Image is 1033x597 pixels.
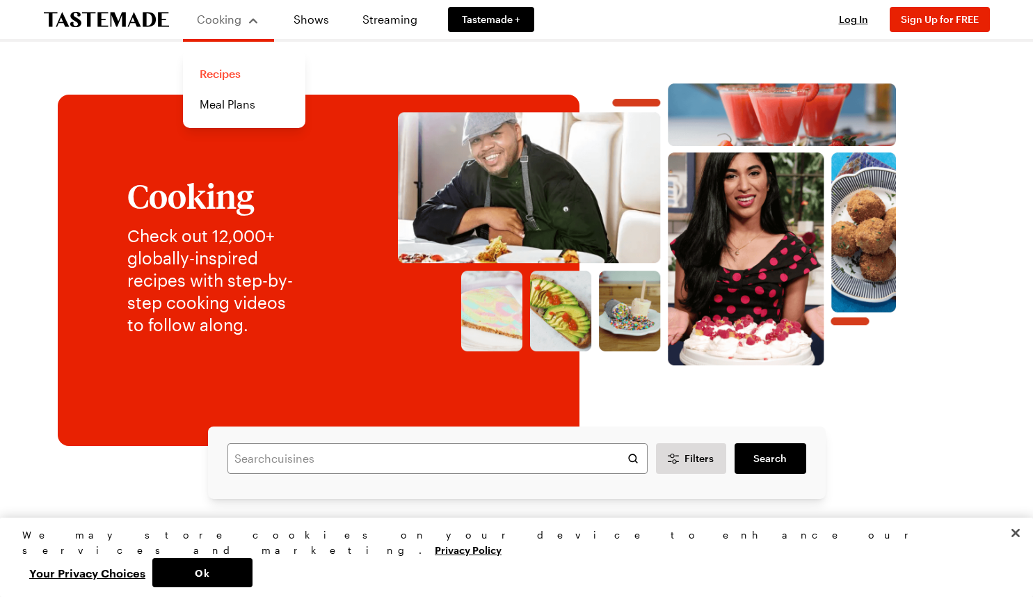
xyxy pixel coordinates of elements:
span: Log In [839,13,868,25]
div: Cooking [183,50,305,128]
span: Sign Up for FREE [901,13,979,25]
button: Your Privacy Choices [22,558,152,587]
button: Log In [826,13,881,26]
a: Meal Plans [191,89,297,120]
a: To Tastemade Home Page [44,12,169,28]
p: Check out 12,000+ globally-inspired recipes with step-by-step cooking videos to follow along. [127,225,305,336]
a: More information about your privacy, opens in a new tab [435,543,502,556]
img: Explore recipes [333,83,962,390]
div: We may store cookies on your device to enhance our services and marketing. [22,527,999,558]
span: Tastemade + [462,13,520,26]
button: Desktop filters [656,443,727,474]
span: Cooking [197,13,241,26]
div: Privacy [22,527,999,587]
a: Tastemade + [448,7,534,32]
span: Filters [684,452,714,465]
a: filters [735,443,806,474]
button: Sign Up for FREE [890,7,990,32]
button: Close [1000,518,1031,548]
a: Recipes [191,58,297,89]
h1: Cooking [127,177,305,214]
button: Ok [152,558,253,587]
button: Cooking [197,6,260,33]
span: Search [753,452,787,465]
